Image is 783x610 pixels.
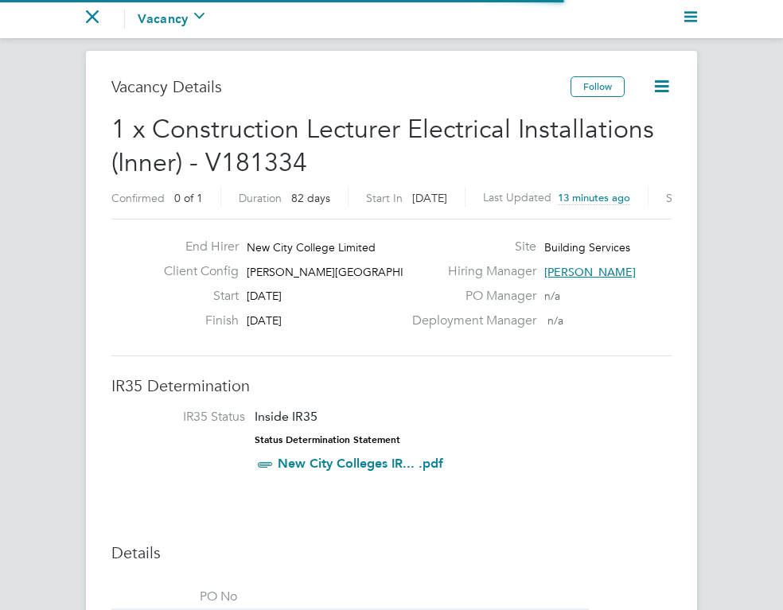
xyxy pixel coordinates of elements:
label: Duration [239,191,282,205]
label: End Hirer [151,239,239,255]
h3: Details [111,542,672,563]
span: New City College Limited [247,240,376,254]
h3: Vacancy Details [111,76,571,97]
span: [DATE] [247,289,282,303]
label: Confirmed [111,191,165,205]
label: Last Updated [483,190,551,204]
label: Start [151,288,239,305]
label: Hiring Manager [403,263,536,280]
button: Vacancy [138,10,205,29]
label: Status [666,191,697,205]
label: Start In [366,191,403,205]
label: Site [403,239,536,255]
strong: Status Determination Statement [255,434,400,445]
span: Building Services [544,240,630,254]
span: [DATE] [412,191,447,205]
span: [PERSON_NAME][GEOGRAPHIC_DATA] [247,265,450,279]
label: Deployment Manager [403,313,536,329]
h3: IR35 Determination [111,375,672,396]
span: 1 x Construction Lecturer Electrical Installations (Inner) - V181334 [111,114,654,178]
span: n/a [547,313,563,328]
span: n/a [544,289,560,303]
label: Finish [151,313,239,329]
span: [PERSON_NAME] [544,265,636,279]
label: PO No [111,589,237,605]
a: New City Colleges IR... .pdf [278,456,443,471]
button: Follow [571,76,625,97]
label: Client Config [151,263,239,280]
span: Inside IR35 [255,409,317,424]
span: 13 minutes ago [558,191,630,204]
label: PO Manager [403,288,536,305]
span: [DATE] [247,313,282,328]
span: 0 of 1 [174,191,203,205]
label: IR35 Status [119,409,245,425]
span: 82 days [291,191,330,205]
